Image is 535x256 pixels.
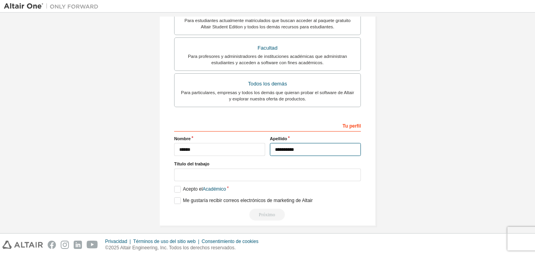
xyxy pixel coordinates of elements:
div: Privacidad [105,238,133,245]
a: Académico [202,186,226,192]
img: altair_logo.svg [2,241,43,249]
img: Altair One [4,2,102,10]
p: © [105,245,263,251]
div: Para estudiantes actualmente matriculados que buscan acceder al paquete gratuito Altair Student E... [179,17,356,30]
img: youtube.svg [87,241,98,249]
div: Términos de uso del sitio web [133,238,202,245]
div: Facultad [179,43,356,54]
label: Apellido [270,135,361,142]
label: Me gustaría recibir correos electrónicos de marketing de Altair [174,197,313,204]
div: Consentimiento de cookies [202,238,263,245]
font: 2025 Altair Engineering, Inc. Todos los derechos reservados. [109,245,236,250]
img: facebook.svg [48,241,56,249]
img: linkedin.svg [74,241,82,249]
img: instagram.svg [61,241,69,249]
label: Acepto el [174,186,226,193]
div: Tu perfil [174,119,361,132]
div: Para particulares, empresas y todos los demás que quieran probar el software de Altair y explorar... [179,89,356,102]
label: Título del trabajo [174,161,361,167]
div: Read and acccept EULA to continue [174,209,361,221]
div: Todos los demás [179,78,356,89]
div: Para profesores y administradores de instituciones académicas que administran estudiantes y acced... [179,53,356,66]
label: Nombre [174,135,265,142]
